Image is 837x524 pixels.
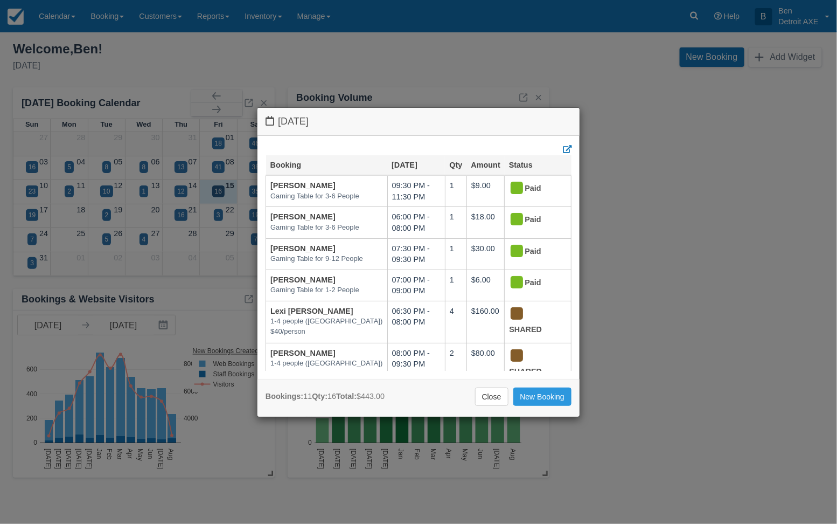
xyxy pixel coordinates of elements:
[270,191,383,202] em: Gaming Table for 3-6 People
[270,181,336,190] a: [PERSON_NAME]
[445,343,466,385] td: 2
[387,207,445,238] td: 06:00 PM - 08:00 PM
[266,391,385,402] div: 11 16 $443.00
[270,307,353,315] a: Lexi [PERSON_NAME]
[270,254,383,264] em: Gaming Table for 9-12 People
[449,161,462,169] a: Qty
[392,161,417,169] a: [DATE]
[270,285,383,295] em: Gaming Table for 1-2 People
[509,274,557,292] div: Paid
[509,180,557,197] div: Paid
[445,270,466,301] td: 1
[266,116,571,127] h4: [DATE]
[336,392,357,401] strong: Total:
[466,301,504,343] td: $160.00
[509,161,533,169] a: Status
[466,175,504,207] td: $9.00
[466,238,504,270] td: $30.00
[312,392,327,401] strong: Qty:
[270,275,336,284] a: [PERSON_NAME]
[270,244,336,253] a: [PERSON_NAME]
[387,343,445,385] td: 08:00 PM - 09:30 PM
[445,238,466,270] td: 1
[509,306,557,339] div: SHARED
[387,175,445,207] td: 09:30 PM - 11:30 PM
[270,223,383,233] em: Gaming Table for 3-6 People
[387,301,445,343] td: 06:30 PM - 08:00 PM
[445,175,466,207] td: 1
[270,212,336,221] a: [PERSON_NAME]
[266,392,303,401] strong: Bookings:
[270,358,383,378] em: 1-4 people ([GEOGRAPHIC_DATA]) $40/person
[509,348,557,381] div: SHARED
[387,270,445,301] td: 07:00 PM - 09:00 PM
[466,343,504,385] td: $80.00
[471,161,500,169] a: Amount
[270,316,383,336] em: 1-4 people ([GEOGRAPHIC_DATA]) $40/person
[270,161,302,169] a: Booking
[445,207,466,238] td: 1
[509,211,557,229] div: Paid
[466,207,504,238] td: $18.00
[445,301,466,343] td: 4
[509,243,557,260] div: Paid
[475,388,508,406] a: Close
[466,270,504,301] td: $6.00
[513,388,572,406] a: New Booking
[270,349,336,357] a: [PERSON_NAME]
[387,238,445,270] td: 07:30 PM - 09:30 PM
